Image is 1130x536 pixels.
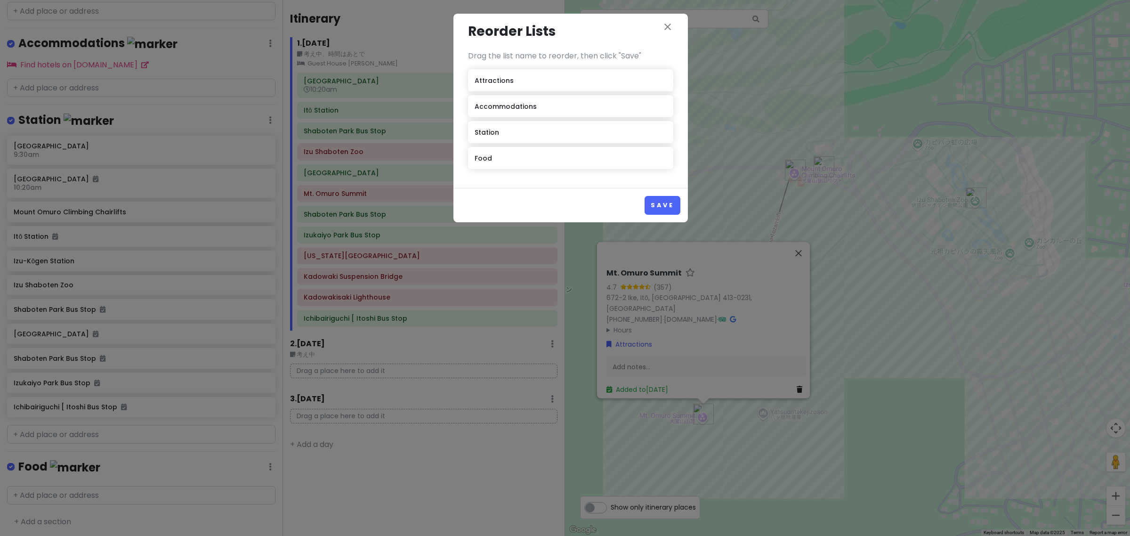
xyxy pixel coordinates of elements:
h6: Station [475,128,499,137]
h3: Reorder Lists [468,21,673,42]
p: Drag the list name to reorder, then click "Save" [468,50,673,62]
h6: Accommodations [475,102,537,111]
h6: Food [475,154,492,162]
h6: Attractions [475,76,514,85]
button: Save [645,196,680,214]
i: close [662,21,673,32]
button: close [662,21,673,34]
